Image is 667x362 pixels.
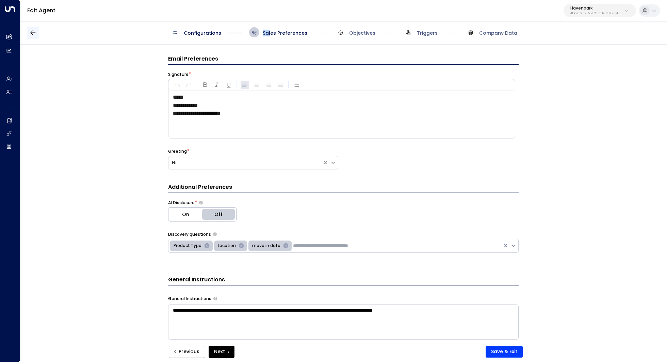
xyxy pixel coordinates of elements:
[570,12,622,15] p: 413dacf9-5485-402c-a519-14108c614857
[209,346,234,358] button: Next
[216,242,237,250] div: Location
[168,276,519,285] h3: General Instructions
[486,346,523,358] button: Save & Exit
[263,30,307,36] span: Sales Preferences
[169,346,205,358] button: Previous
[202,208,236,221] button: Off
[173,81,181,89] button: Undo
[213,297,217,300] button: Provide any specific instructions you want the agent to follow when responding to leads. This app...
[168,208,202,221] button: On
[479,30,517,36] span: Company Data
[172,242,202,250] div: Product Type
[27,6,55,14] a: Edit Agent
[185,81,193,89] button: Redo
[349,30,375,36] span: Objectives
[168,148,187,154] label: Greeting
[168,200,195,206] label: AI Disclosure
[184,30,221,36] span: Configurations
[250,242,281,250] div: move in date
[570,6,622,10] p: Havenpark
[417,30,438,36] span: Triggers
[199,200,203,205] button: Choose whether the agent should proactively disclose its AI nature in communications or only reve...
[168,207,237,221] div: Platform
[168,231,211,237] label: Discovery questions
[168,55,519,65] h3: Email Preferences
[168,296,211,302] label: General Instructions
[237,242,246,250] div: Remove Location
[281,242,290,250] div: Remove move in date
[172,159,319,166] div: Hi
[168,183,519,193] h3: Additional Preferences
[564,4,636,17] button: Havenpark413dacf9-5485-402c-a519-14108c614857
[168,71,189,78] label: Signature
[213,232,217,236] button: Select the types of questions the agent should use to engage leads in initial emails. These help ...
[202,242,211,250] div: Remove Product Type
